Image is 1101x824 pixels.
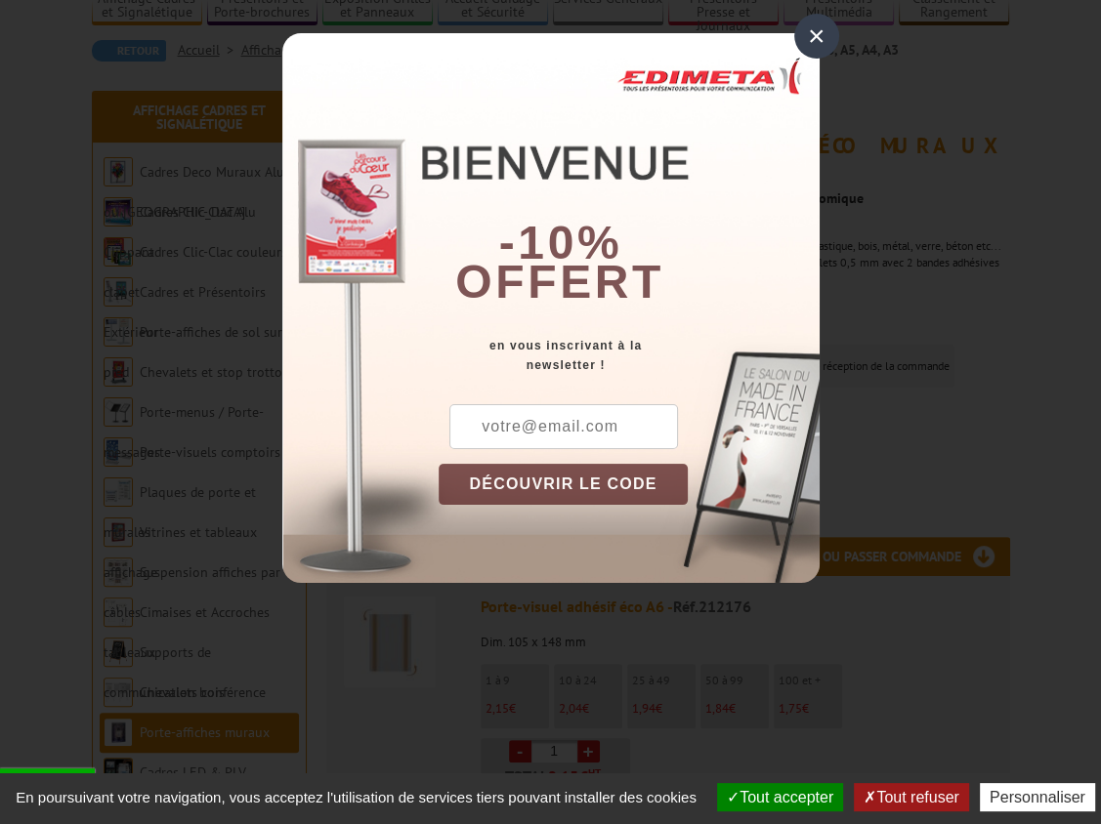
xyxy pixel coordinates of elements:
[717,783,843,811] button: Tout accepter
[449,404,678,449] input: votre@email.com
[499,217,622,268] b: -10%
[439,464,689,505] button: DÉCOUVRIR LE CODE
[794,14,839,59] div: ×
[854,783,968,811] button: Tout refuser
[980,783,1095,811] button: Personnaliser (fenêtre modale)
[439,336,820,375] div: en vous inscrivant à la newsletter !
[6,789,706,805] span: En poursuivant votre navigation, vous acceptez l'utilisation de services tiers pouvant installer ...
[455,256,664,308] font: offert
